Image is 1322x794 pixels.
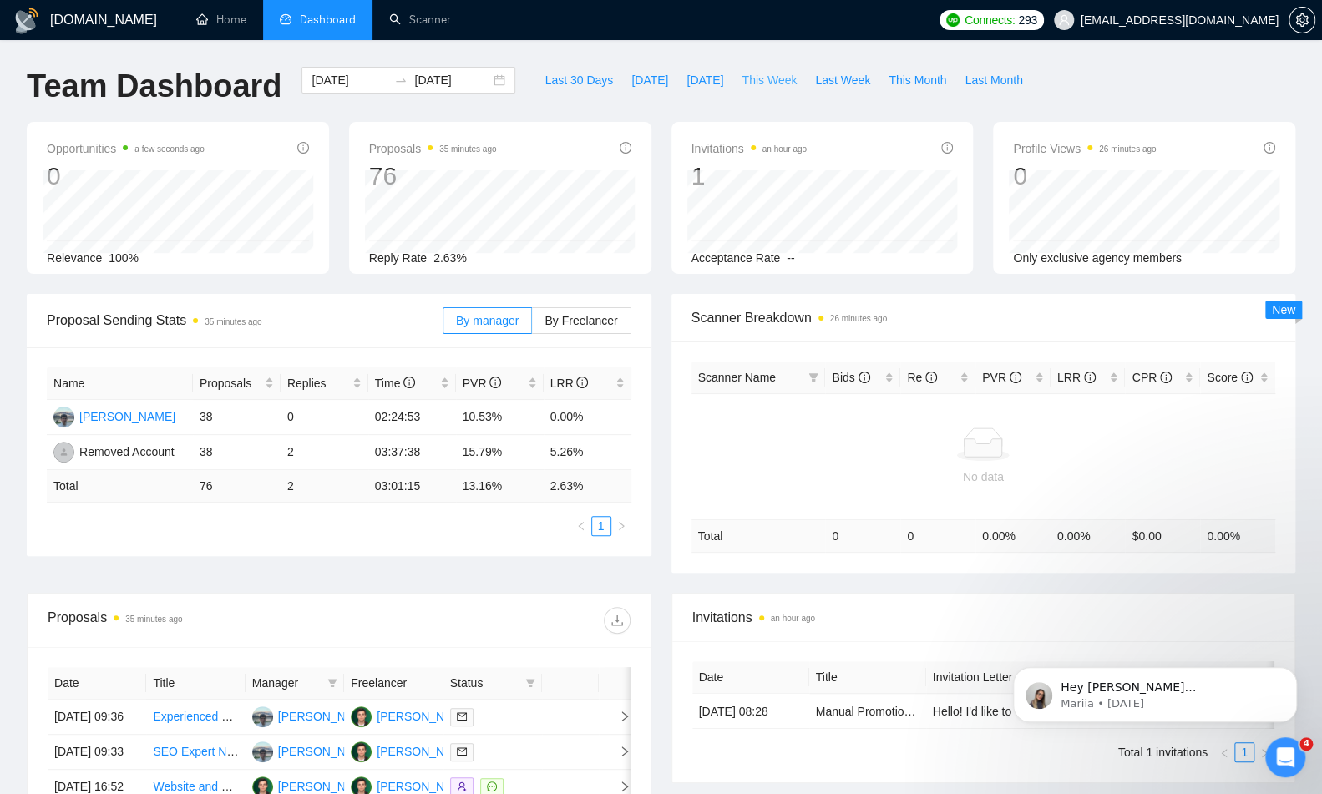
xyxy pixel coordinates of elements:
[605,711,631,722] span: right
[1214,742,1234,762] button: left
[1214,742,1234,762] li: Previous Page
[616,521,626,531] span: right
[762,144,807,154] time: an hour ago
[1259,748,1269,758] span: right
[457,746,467,756] span: mail
[300,13,356,27] span: Dashboard
[698,468,1269,486] div: No data
[369,251,427,265] span: Reply Rate
[456,435,544,470] td: 15.79%
[605,781,631,792] span: right
[205,317,261,326] time: 35 minutes ago
[297,142,309,154] span: info-circle
[48,700,146,735] td: [DATE] 09:36
[620,142,631,154] span: info-circle
[900,519,975,552] td: 0
[146,667,245,700] th: Title
[889,71,946,89] span: This Month
[344,667,443,700] th: Freelancer
[1289,13,1315,27] a: setting
[691,519,826,552] td: Total
[368,435,456,470] td: 03:37:38
[592,517,610,535] a: 1
[815,71,870,89] span: Last Week
[611,516,631,536] button: right
[1010,372,1021,383] span: info-circle
[544,400,631,435] td: 0.00%
[1272,303,1295,316] span: New
[487,781,497,791] span: message
[1219,748,1229,758] span: left
[611,516,631,536] li: Next Page
[47,310,443,331] span: Proposal Sending Stats
[1241,372,1253,383] span: info-circle
[252,744,374,757] a: YM[PERSON_NAME]
[698,371,776,384] span: Scanner Name
[742,71,797,89] span: This Week
[941,142,953,154] span: info-circle
[1118,742,1208,762] li: Total 1 invitations
[859,372,870,383] span: info-circle
[988,632,1322,749] iframe: Intercom notifications message
[48,607,339,634] div: Proposals
[394,73,408,87] span: to
[47,251,102,265] span: Relevance
[806,67,879,94] button: Last Week
[79,443,175,461] div: Removed Account
[832,371,869,384] span: Bids
[287,374,349,392] span: Replies
[1051,519,1126,552] td: 0.00 %
[193,367,281,400] th: Proposals
[571,516,591,536] button: left
[692,607,1275,628] span: Invitations
[193,435,281,470] td: 38
[351,706,372,727] img: MS
[545,71,613,89] span: Last 30 Days
[677,67,732,94] button: [DATE]
[732,67,806,94] button: This Week
[1160,372,1172,383] span: info-circle
[281,470,368,503] td: 2
[1013,160,1156,192] div: 0
[1234,742,1254,762] li: 1
[368,400,456,435] td: 02:24:53
[879,67,955,94] button: This Month
[351,741,372,762] img: MS
[576,521,586,531] span: left
[439,144,496,154] time: 35 minutes ago
[955,67,1031,94] button: Last Month
[252,741,273,762] img: YM
[1132,371,1171,384] span: CPR
[47,160,205,192] div: 0
[146,735,245,770] td: SEO Expert Needed for New THCa/Hemp Brand (Must Show Proven Results)
[280,13,291,25] span: dashboard
[394,73,408,87] span: swap-right
[193,470,281,503] td: 76
[278,707,374,726] div: [PERSON_NAME]
[1264,142,1275,154] span: info-circle
[591,516,611,536] li: 1
[109,251,139,265] span: 100%
[324,670,341,695] span: filter
[327,678,337,688] span: filter
[377,707,473,726] div: [PERSON_NAME]
[691,251,781,265] span: Acceptance Rate
[692,694,809,729] td: [DATE] 08:28
[489,377,501,388] span: info-circle
[252,674,321,692] span: Manager
[544,435,631,470] td: 5.26%
[200,374,261,392] span: Proposals
[686,71,723,89] span: [DATE]
[125,614,182,624] time: 35 minutes ago
[79,407,175,426] div: [PERSON_NAME]
[691,139,807,159] span: Invitations
[805,365,822,390] span: filter
[1058,14,1070,26] span: user
[146,700,245,735] td: Experienced SEO Link Builder for Guest Posts on High-Authority Motorcycle/Sports Sites
[312,71,387,89] input: Start date
[550,377,589,390] span: LRR
[47,470,193,503] td: Total
[544,470,631,503] td: 2.63 %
